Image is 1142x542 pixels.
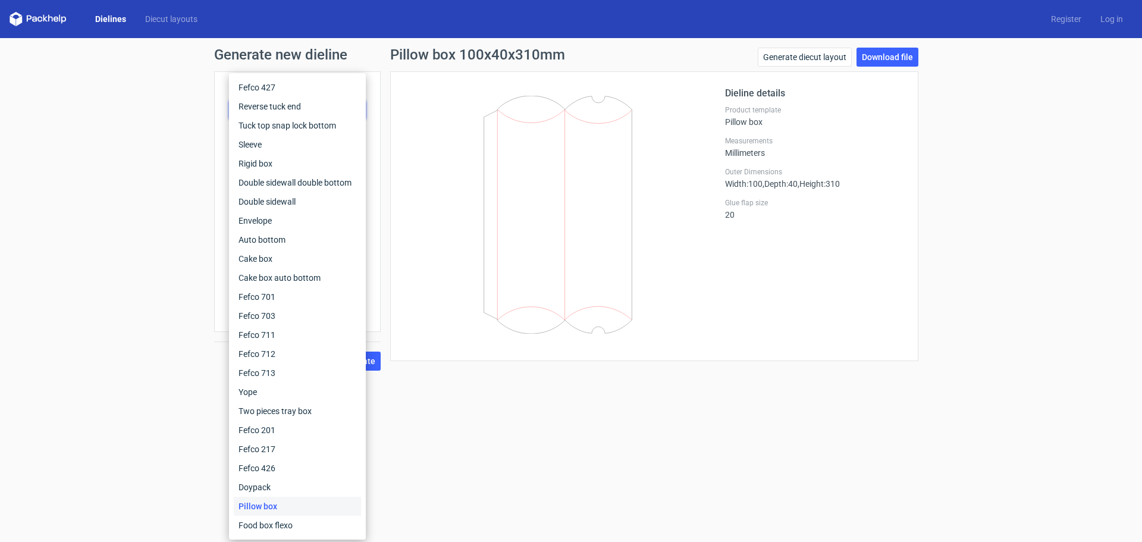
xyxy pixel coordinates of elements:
div: Auto bottom [234,230,361,249]
div: Two pieces tray box [234,402,361,421]
div: 20 [725,198,903,220]
label: Outer Dimensions [725,167,903,177]
div: Yope [234,383,361,402]
div: Double sidewall double bottom [234,173,361,192]
a: Dielines [86,13,136,25]
h1: Generate new dieline [214,48,928,62]
div: Cake box [234,249,361,268]
div: Food box flexo [234,516,361,535]
div: Cake box auto bottom [234,268,361,287]
label: Measurements [725,136,903,146]
h2: Dieline details [725,86,903,101]
div: Pillow box [725,105,903,127]
div: Fefco 201 [234,421,361,440]
a: Diecut layouts [136,13,207,25]
div: Rigid box [234,154,361,173]
div: Reverse tuck end [234,97,361,116]
span: , Height : 310 [798,179,840,189]
a: Register [1041,13,1091,25]
div: Fefco 701 [234,287,361,306]
div: Fefco 703 [234,306,361,325]
label: Product template [725,105,903,115]
div: Fefco 217 [234,440,361,459]
div: Sleeve [234,135,361,154]
label: Glue flap size [725,198,903,208]
a: Generate diecut layout [758,48,852,67]
div: Fefco 426 [234,459,361,478]
div: Fefco 713 [234,364,361,383]
div: Millimeters [725,136,903,158]
div: Doypack [234,478,361,497]
div: Fefco 711 [234,325,361,344]
h1: Pillow box 100x40x310mm [390,48,565,62]
div: Envelope [234,211,361,230]
a: Log in [1091,13,1132,25]
span: Width : 100 [725,179,763,189]
a: Download file [857,48,918,67]
span: , Depth : 40 [763,179,798,189]
div: Fefco 427 [234,78,361,97]
div: Tuck top snap lock bottom [234,116,361,135]
div: Double sidewall [234,192,361,211]
div: Fefco 712 [234,344,361,364]
div: Pillow box [234,497,361,516]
